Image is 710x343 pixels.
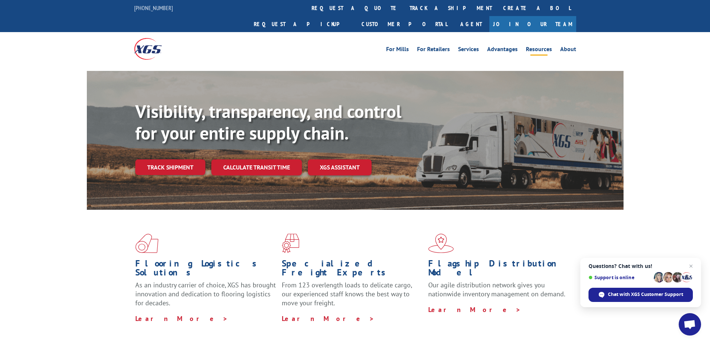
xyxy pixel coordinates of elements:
[282,314,375,323] a: Learn More >
[428,259,569,281] h1: Flagship Distribution Model
[588,288,693,302] div: Chat with XGS Customer Support
[135,259,276,281] h1: Flooring Logistics Solutions
[135,234,158,253] img: xgs-icon-total-supply-chain-intelligence-red
[428,234,454,253] img: xgs-icon-flagship-distribution-model-red
[588,275,651,280] span: Support is online
[135,100,401,144] b: Visibility, transparency, and control for your entire supply chain.
[282,234,299,253] img: xgs-icon-focused-on-flooring-red
[386,46,409,54] a: For Mills
[487,46,518,54] a: Advantages
[428,305,521,314] a: Learn More >
[134,4,173,12] a: [PHONE_NUMBER]
[458,46,479,54] a: Services
[526,46,552,54] a: Resources
[135,159,205,175] a: Track shipment
[417,46,450,54] a: For Retailers
[489,16,576,32] a: Join Our Team
[135,314,228,323] a: Learn More >
[211,159,302,175] a: Calculate transit time
[687,262,695,271] span: Close chat
[560,46,576,54] a: About
[679,313,701,336] div: Open chat
[453,16,489,32] a: Agent
[588,263,693,269] span: Questions? Chat with us!
[282,281,423,314] p: From 123 overlength loads to delicate cargo, our experienced staff knows the best way to move you...
[308,159,372,175] a: XGS ASSISTANT
[608,291,683,298] span: Chat with XGS Customer Support
[356,16,453,32] a: Customer Portal
[282,259,423,281] h1: Specialized Freight Experts
[135,281,276,307] span: As an industry carrier of choice, XGS has brought innovation and dedication to flooring logistics...
[428,281,565,298] span: Our agile distribution network gives you nationwide inventory management on demand.
[248,16,356,32] a: Request a pickup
